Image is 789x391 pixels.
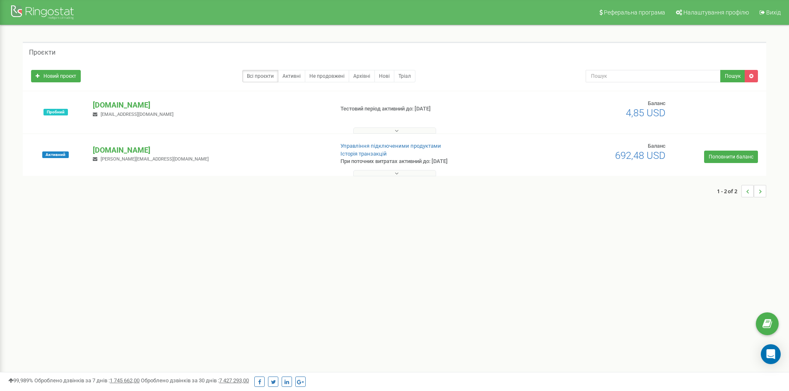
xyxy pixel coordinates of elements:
[110,377,140,384] u: 1 745 662,00
[648,143,666,149] span: Баланс
[34,377,140,384] span: Оброблено дзвінків за 7 днів :
[93,100,327,110] p: [DOMAIN_NAME]
[648,100,666,106] span: Баланс
[604,9,665,16] span: Реферальна програма
[242,70,278,82] a: Всі проєкти
[93,145,327,156] p: [DOMAIN_NAME]
[586,70,721,82] input: Пошук
[704,151,758,163] a: Поповнити баланс
[101,112,174,117] span: [EMAIL_ADDRESS][DOMAIN_NAME]
[278,70,305,82] a: Активні
[766,9,781,16] span: Вихід
[761,344,781,364] div: Open Intercom Messenger
[219,377,249,384] u: 7 427 293,00
[349,70,375,82] a: Архівні
[717,185,741,197] span: 1 - 2 of 2
[29,49,55,56] h5: Проєкти
[683,9,749,16] span: Налаштування профілю
[42,151,69,158] span: Активний
[394,70,415,82] a: Тріал
[340,151,387,157] a: Історія транзакцій
[340,143,441,149] a: Управління підключеними продуктами
[141,377,249,384] span: Оброблено дзвінків за 30 днів :
[43,109,68,115] span: Пробний
[305,70,349,82] a: Не продовжені
[720,70,745,82] button: Пошук
[717,177,766,206] nav: ...
[8,377,33,384] span: 99,989%
[31,70,81,82] a: Новий проєкт
[101,156,209,162] span: [PERSON_NAME][EMAIL_ADDRESS][DOMAIN_NAME]
[340,158,513,166] p: При поточних витратах активний до: [DATE]
[615,150,666,161] span: 692,48 USD
[626,107,666,119] span: 4,85 USD
[374,70,394,82] a: Нові
[340,105,513,113] p: Тестовий період активний до: [DATE]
